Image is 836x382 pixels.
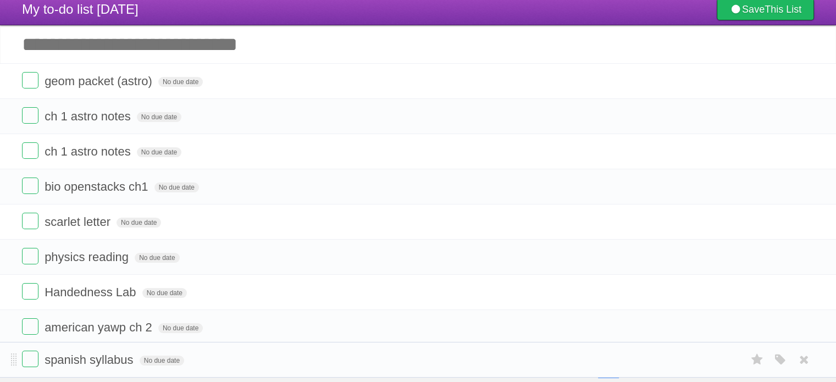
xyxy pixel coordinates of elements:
[22,178,38,194] label: Done
[45,109,134,123] span: ch 1 astro notes
[22,2,139,16] span: My to-do list [DATE]
[45,320,155,334] span: american yawp ch 2
[45,215,113,229] span: scarlet letter
[154,182,199,192] span: No due date
[137,147,181,157] span: No due date
[45,353,136,367] span: spanish syllabus
[45,145,134,158] span: ch 1 astro notes
[22,283,38,300] label: Done
[45,250,131,264] span: physics reading
[22,318,38,335] label: Done
[142,288,187,298] span: No due date
[22,213,38,229] label: Done
[117,218,161,228] span: No due date
[45,180,151,193] span: bio openstacks ch1
[158,77,203,87] span: No due date
[45,74,155,88] span: geom packet (astro)
[158,323,203,333] span: No due date
[22,351,38,367] label: Done
[137,112,181,122] span: No due date
[45,285,139,299] span: Handedness Lab
[22,142,38,159] label: Done
[140,356,184,366] span: No due date
[22,72,38,88] label: Done
[747,351,768,369] label: Star task
[135,253,179,263] span: No due date
[765,4,801,15] b: This List
[22,248,38,264] label: Done
[22,107,38,124] label: Done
